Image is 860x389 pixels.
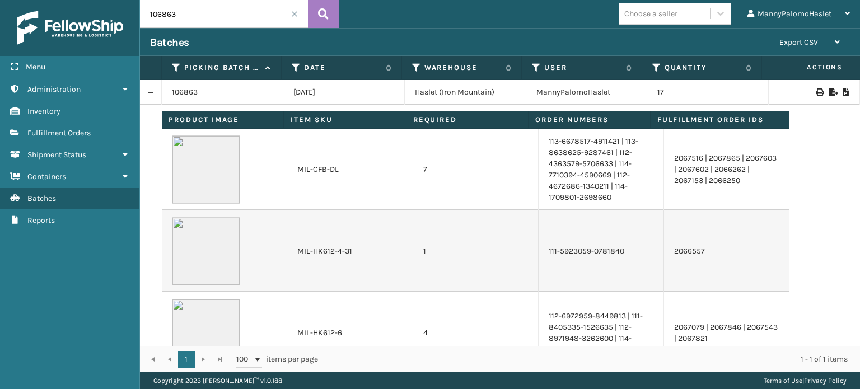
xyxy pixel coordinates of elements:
[283,80,405,105] td: [DATE]
[539,129,664,210] td: 113-6678517-4911421 | 113-8638625-9287461 | 112-4363579-5706633 | 114-7710394-4590669 | 112-46726...
[526,80,648,105] td: MannyPalomoHaslet
[162,80,283,105] td: 106863
[843,88,849,96] i: Print Picklist
[291,115,399,125] label: Item SKU
[535,115,643,125] label: Order Numbers
[150,36,189,49] h3: Batches
[184,63,260,73] label: Picking batch ID
[779,38,818,47] span: Export CSV
[764,372,847,389] div: |
[27,106,60,116] span: Inventory
[27,128,91,138] span: Fulfillment Orders
[27,194,56,203] span: Batches
[17,11,123,45] img: logo
[172,135,240,204] img: 51104088640_40f294f443_o-scaled-700x700.jpg
[413,210,539,292] td: 1
[624,8,677,20] div: Choose a seller
[169,115,277,125] label: Product Image
[413,292,539,374] td: 4
[764,377,802,385] a: Terms of Use
[172,217,240,285] img: 51104088640_40f294f443_o-scaled-700x700.jpg
[413,115,521,125] label: Required
[178,351,195,368] a: 1
[172,299,240,367] img: 51104088640_40f294f443_o-scaled-700x700.jpg
[664,292,789,374] td: 2067079 | 2067846 | 2067543 | 2067821
[287,292,413,374] td: MIL-HK612-6
[829,88,836,96] i: Export to .xls
[287,129,413,210] td: MIL-CFB-DL
[27,150,86,160] span: Shipment Status
[804,377,847,385] a: Privacy Policy
[287,210,413,292] td: MIL-HK612-4-31
[657,115,765,125] label: Fulfillment Order Ids
[334,354,848,365] div: 1 - 1 of 1 items
[26,62,45,72] span: Menu
[664,129,789,210] td: 2067516 | 2067865 | 2067603 | 2067602 | 2066262 | 2067153 | 2066250
[539,292,664,374] td: 112-6972959-8449813 | 111-8405335-1526635 | 112-8971948-3262600 | 114-7916370-5742660
[765,58,849,77] span: Actions
[27,172,66,181] span: Containers
[236,351,318,368] span: items per page
[27,215,55,225] span: Reports
[27,85,81,94] span: Administration
[304,63,380,73] label: Date
[665,63,741,73] label: Quantity
[539,210,664,292] td: 111-5923059-0781840
[424,63,501,73] label: Warehouse
[647,80,769,105] td: 17
[413,129,539,210] td: 7
[405,80,526,105] td: Haslet (Iron Mountain)
[544,63,620,73] label: User
[153,372,282,389] p: Copyright 2023 [PERSON_NAME]™ v 1.0.188
[664,210,789,292] td: 2066557
[236,354,253,365] span: 100
[816,88,822,96] i: Print Picklist Labels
